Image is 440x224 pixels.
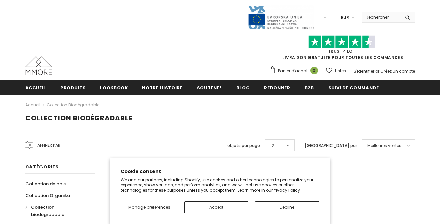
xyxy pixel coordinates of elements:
span: LIVRAISON GRATUITE POUR TOUTES LES COMMANDES [269,38,415,60]
span: Collection biodégradable [31,204,64,218]
a: Privacy Policy [273,187,300,193]
img: Cas MMORE [25,56,52,75]
img: Javni Razpis [248,5,314,30]
span: Collection de bois [25,181,66,187]
span: Listes [335,68,346,74]
span: Notre histoire [142,85,182,91]
span: Panier d'achat [278,68,308,74]
a: Redonner [264,80,290,95]
a: Blog [236,80,250,95]
span: Catégories [25,164,59,170]
a: TrustPilot [328,48,356,54]
span: Suivi de commande [328,85,379,91]
span: Redonner [264,85,290,91]
a: Produits [60,80,86,95]
span: 0 [310,67,318,74]
input: Search Site [362,12,400,22]
label: [GEOGRAPHIC_DATA] par [305,142,357,149]
span: Blog [236,85,250,91]
span: soutenez [197,85,222,91]
button: Decline [255,201,319,213]
a: Collection Organika [25,190,70,201]
span: Affiner par [37,142,60,149]
span: Accueil [25,85,46,91]
a: Accueil [25,101,40,109]
a: Panier d'achat 0 [269,66,321,76]
span: Manage preferences [128,204,170,210]
span: or [375,68,379,74]
a: soutenez [197,80,222,95]
a: Javni Razpis [248,14,314,20]
span: Lookbook [100,85,128,91]
span: Produits [60,85,86,91]
p: We and our partners, including Shopify, use cookies and other technologies to personalize your ex... [121,177,319,193]
a: Listes [326,65,346,77]
h2: Cookie consent [121,168,319,175]
a: Collection biodégradable [47,102,99,108]
a: Collection biodégradable [25,201,88,220]
button: Accept [184,201,248,213]
a: B2B [305,80,314,95]
a: S'identifier [354,68,374,74]
a: Lookbook [100,80,128,95]
a: Créez un compte [380,68,415,74]
a: Accueil [25,80,46,95]
span: EUR [341,14,349,21]
span: Collection Organika [25,192,70,199]
button: Manage preferences [121,201,178,213]
span: B2B [305,85,314,91]
img: Faites confiance aux étoiles pilotes [308,35,375,48]
a: Suivi de commande [328,80,379,95]
a: Notre histoire [142,80,182,95]
span: Meilleures ventes [367,142,401,149]
span: Collection biodégradable [25,113,132,123]
label: objets par page [227,142,260,149]
a: Collection de bois [25,178,66,190]
span: 12 [270,142,274,149]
